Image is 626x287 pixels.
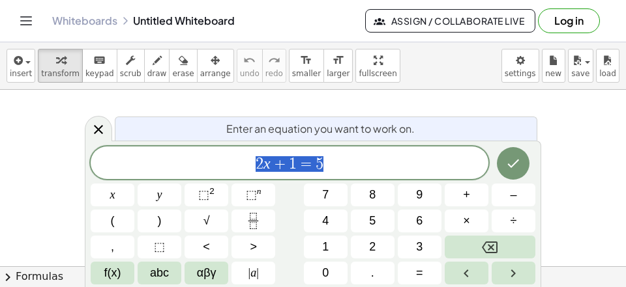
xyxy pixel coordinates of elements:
[85,69,114,78] span: keypad
[492,210,535,232] button: Divide
[158,212,162,230] span: )
[231,236,275,258] button: Greater than
[198,188,209,201] span: ⬚
[154,238,165,256] span: ⬚
[144,49,170,83] button: draw
[117,49,145,83] button: scrub
[351,210,395,232] button: 5
[120,69,142,78] span: scrub
[297,156,316,172] span: =
[38,49,83,83] button: transform
[209,186,215,196] sup: 2
[231,184,275,206] button: Superscript
[169,49,197,83] button: erase
[41,69,80,78] span: transform
[289,49,324,83] button: format_sizesmaller
[416,186,423,204] span: 9
[263,155,271,172] var: x
[316,156,323,172] span: 5
[203,238,210,256] span: <
[463,186,470,204] span: +
[289,156,297,172] span: 1
[369,212,376,230] span: 5
[365,9,535,33] button: Assign / Collaborate Live
[138,262,181,284] button: Alphabet
[355,49,400,83] button: fullscreen
[110,186,115,204] span: x
[369,238,376,256] span: 2
[369,186,376,204] span: 8
[262,49,286,83] button: redoredo
[445,184,488,206] button: Plus
[398,210,441,232] button: 6
[416,264,423,282] span: =
[157,186,162,204] span: y
[203,212,210,230] span: √
[322,186,329,204] span: 7
[16,10,37,31] button: Toggle navigation
[147,69,167,78] span: draw
[497,147,529,180] button: Done
[185,236,228,258] button: Less than
[111,212,115,230] span: (
[416,212,423,230] span: 6
[492,184,535,206] button: Minus
[351,262,395,284] button: .
[358,13,613,109] iframe: Sign in with Google Dialogue
[91,262,134,284] button: Functions
[492,262,535,284] button: Right arrow
[445,262,488,284] button: Left arrow
[322,238,329,256] span: 1
[111,238,114,256] span: ,
[52,14,117,27] a: Whiteboards
[138,236,181,258] button: Placeholder
[398,262,441,284] button: Equals
[231,262,275,284] button: Absolute value
[351,184,395,206] button: 8
[268,53,280,68] i: redo
[226,121,415,137] span: Enter an equation you want to work on.
[93,53,106,68] i: keyboard
[248,264,259,282] span: a
[150,264,169,282] span: abc
[304,210,348,232] button: 4
[398,184,441,206] button: 9
[185,262,228,284] button: Greek alphabet
[138,210,181,232] button: )
[510,186,516,204] span: –
[243,53,256,68] i: undo
[300,53,312,68] i: format_size
[7,49,35,83] button: insert
[231,210,275,232] button: Fraction
[91,184,134,206] button: x
[138,184,181,206] button: y
[445,210,488,232] button: Times
[327,69,350,78] span: larger
[248,266,251,279] span: |
[445,236,535,258] button: Backspace
[82,49,117,83] button: keyboardkeypad
[197,264,216,282] span: αβγ
[197,49,234,83] button: arrange
[271,156,290,172] span: +
[256,266,259,279] span: |
[511,212,517,230] span: ÷
[10,69,32,78] span: insert
[104,264,121,282] span: f(x)
[463,212,470,230] span: ×
[292,69,321,78] span: smaller
[304,236,348,258] button: 1
[322,264,329,282] span: 0
[257,186,261,196] sup: n
[240,69,260,78] span: undo
[416,238,423,256] span: 3
[91,236,134,258] button: ,
[304,184,348,206] button: 7
[246,188,257,201] span: ⬚
[256,156,263,172] span: 2
[237,49,263,83] button: undoundo
[265,69,283,78] span: redo
[304,262,348,284] button: 0
[538,8,600,33] button: Log in
[250,238,257,256] span: >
